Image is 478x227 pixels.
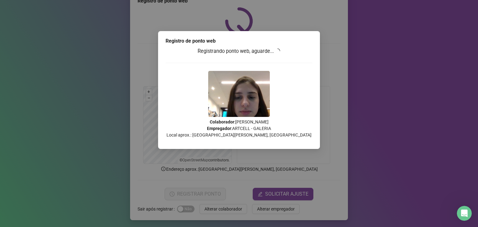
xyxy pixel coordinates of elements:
[207,126,231,131] strong: Empregador
[208,71,270,117] img: Z
[275,48,281,54] span: loading
[166,47,312,55] h3: Registrando ponto web, aguarde...
[210,119,234,124] strong: Colaborador
[457,206,472,221] iframe: Intercom live chat
[166,37,312,45] div: Registro de ponto web
[166,119,312,138] p: : [PERSON_NAME] : ARTCELL - GALERIA Local aprox.: [GEOGRAPHIC_DATA][PERSON_NAME], [GEOGRAPHIC_DATA]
